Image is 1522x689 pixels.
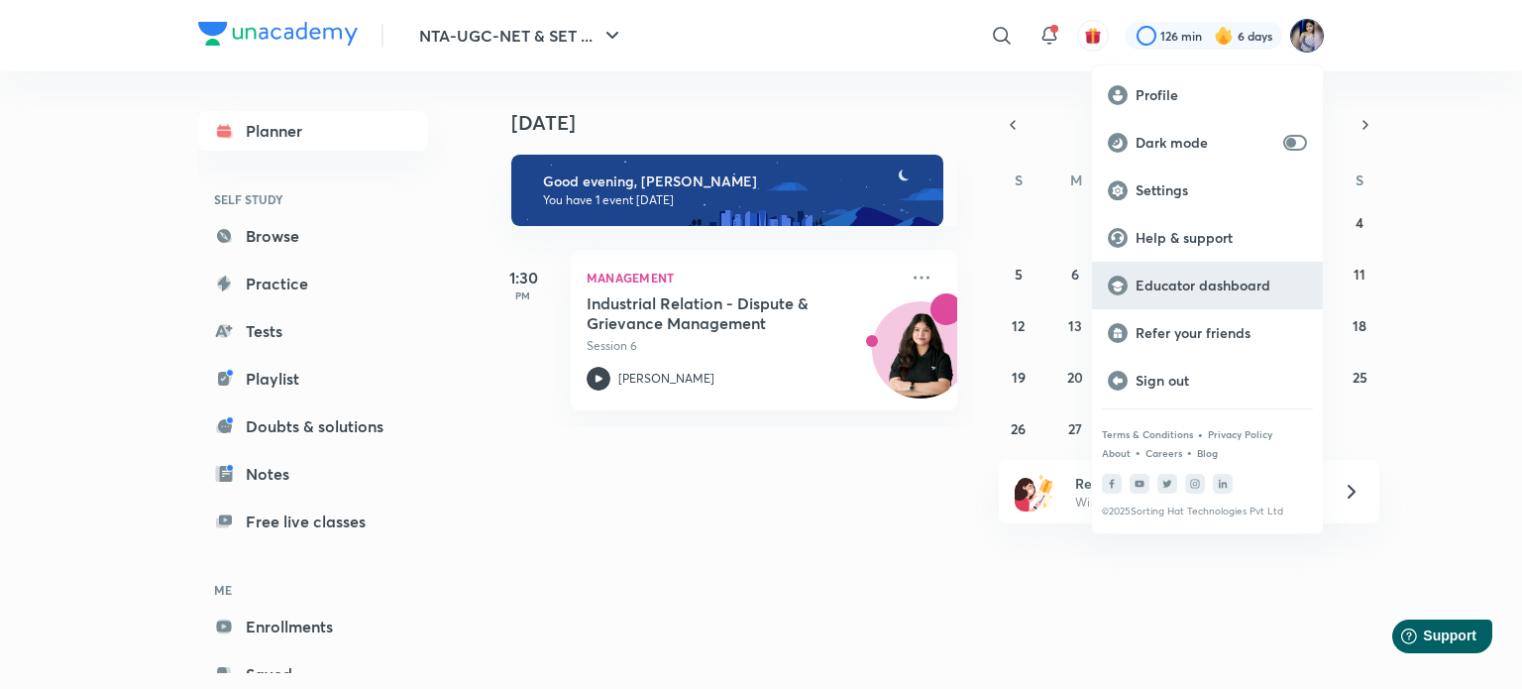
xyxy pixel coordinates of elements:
p: Settings [1136,181,1307,199]
p: Sign out [1136,372,1307,390]
p: © 2025 Sorting Hat Technologies Pvt Ltd [1102,506,1313,517]
a: About [1102,447,1131,459]
p: Help & support [1136,229,1307,247]
a: Educator dashboard [1092,262,1323,309]
p: Profile [1136,86,1307,104]
p: Educator dashboard [1136,277,1307,294]
div: • [1186,443,1193,461]
a: Privacy Policy [1208,428,1272,440]
a: Refer your friends [1092,309,1323,357]
p: Refer your friends [1136,324,1307,342]
iframe: Help widget launcher [1346,612,1500,667]
a: Careers [1145,447,1182,459]
a: Terms & Conditions [1102,428,1193,440]
a: Settings [1092,167,1323,214]
a: Help & support [1092,214,1323,262]
a: Profile [1092,71,1323,119]
div: • [1197,425,1204,443]
div: • [1135,443,1141,461]
p: Dark mode [1136,134,1275,152]
a: Blog [1197,447,1218,459]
